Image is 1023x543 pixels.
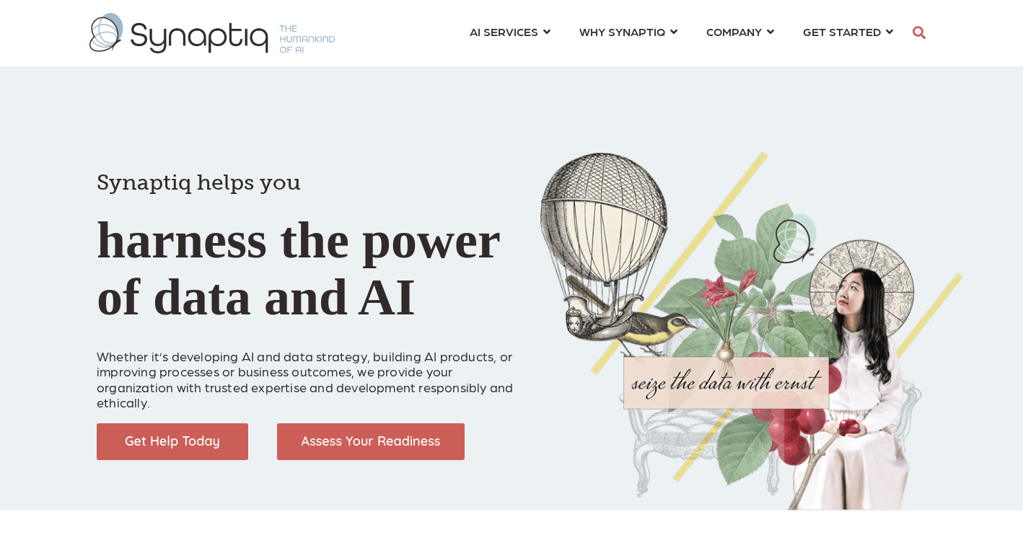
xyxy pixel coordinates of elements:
[470,22,538,41] span: AI SERVICES
[455,7,908,59] nav: menu
[706,22,762,41] span: COMPANY
[97,144,519,326] h1: harness the power of data and AI
[89,13,335,53] img: synaptiq logo-1
[540,151,962,511] img: Collage of girl, balloon, bird, and butterfly, with seize the data with ernst text
[579,18,677,45] a: WHY SYNAPTIQ
[579,22,665,41] span: WHY SYNAPTIQ
[803,22,881,41] span: GET STARTED
[470,18,550,45] a: AI SERVICES
[803,18,893,45] a: GET STARTED
[277,423,465,460] img: Assess Your Readiness
[706,18,774,45] a: COMPANY
[97,169,301,195] span: Synaptiq helps you
[97,423,248,460] img: Get Help Today
[97,332,519,410] p: Whether it’s developing AI and data strategy, building AI products, or improving processes or bus...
